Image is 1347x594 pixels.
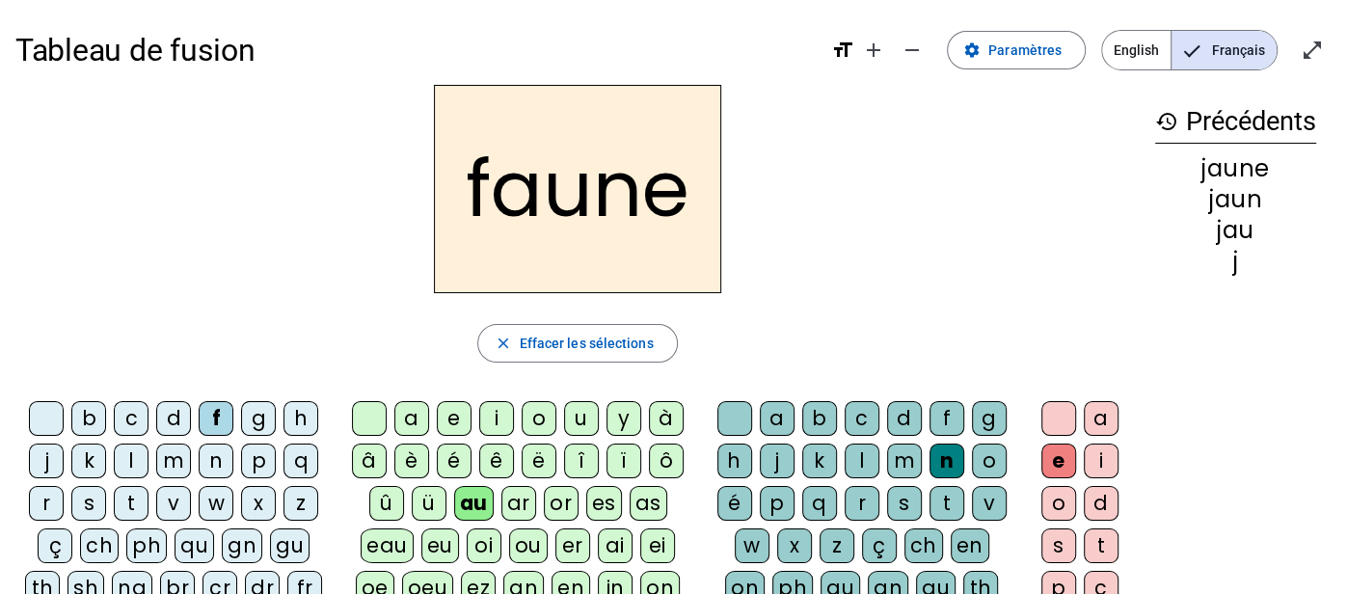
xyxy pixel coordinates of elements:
div: s [1041,528,1076,563]
div: s [887,486,922,521]
div: s [71,486,106,521]
div: ï [606,444,641,478]
div: n [929,444,964,478]
div: m [156,444,191,478]
div: jaune [1155,157,1316,180]
div: ô [649,444,684,478]
div: f [199,401,233,436]
h1: Tableau de fusion [15,19,816,81]
button: Diminuer la taille de la police [893,31,931,69]
div: ç [38,528,72,563]
mat-icon: settings [963,41,981,59]
div: w [735,528,769,563]
div: û [369,486,404,521]
div: en [951,528,989,563]
div: m [887,444,922,478]
mat-icon: open_in_full [1301,39,1324,62]
mat-icon: close [494,335,511,352]
div: w [199,486,233,521]
div: ê [479,444,514,478]
div: eau [361,528,414,563]
div: z [820,528,854,563]
div: j [760,444,795,478]
div: e [1041,444,1076,478]
div: k [802,444,837,478]
div: t [1084,528,1118,563]
mat-icon: format_size [831,39,854,62]
div: c [114,401,148,436]
div: f [929,401,964,436]
div: v [156,486,191,521]
mat-icon: add [862,39,885,62]
div: ar [501,486,536,521]
div: ai [598,528,633,563]
div: or [544,486,579,521]
div: é [717,486,752,521]
div: d [156,401,191,436]
div: ü [412,486,446,521]
div: g [972,401,1007,436]
div: t [114,486,148,521]
div: gu [270,528,310,563]
h2: faune [434,85,721,293]
span: Français [1172,31,1277,69]
mat-icon: history [1155,110,1178,133]
button: Paramètres [947,31,1086,69]
div: b [802,401,837,436]
div: a [394,401,429,436]
div: jau [1155,219,1316,242]
span: English [1102,31,1171,69]
div: e [437,401,471,436]
div: c [845,401,879,436]
div: a [760,401,795,436]
div: ph [126,528,167,563]
div: oi [467,528,501,563]
div: q [283,444,318,478]
div: k [71,444,106,478]
div: ei [640,528,675,563]
div: n [199,444,233,478]
div: ç [862,528,897,563]
div: au [454,486,494,521]
button: Effacer les sélections [477,324,677,363]
div: a [1084,401,1118,436]
div: p [760,486,795,521]
div: i [479,401,514,436]
div: i [1084,444,1118,478]
div: y [606,401,641,436]
div: q [802,486,837,521]
div: t [929,486,964,521]
div: ou [509,528,548,563]
div: b [71,401,106,436]
div: j [29,444,64,478]
div: h [283,401,318,436]
div: r [29,486,64,521]
div: x [777,528,812,563]
div: o [972,444,1007,478]
span: Effacer les sélections [519,332,653,355]
div: eu [421,528,459,563]
div: d [887,401,922,436]
h3: Précédents [1155,100,1316,144]
div: er [555,528,590,563]
div: gn [222,528,262,563]
div: o [522,401,556,436]
div: ch [904,528,943,563]
div: p [241,444,276,478]
div: ch [80,528,119,563]
div: è [394,444,429,478]
div: g [241,401,276,436]
div: h [717,444,752,478]
div: â [352,444,387,478]
div: jaun [1155,188,1316,211]
div: x [241,486,276,521]
div: es [586,486,622,521]
div: z [283,486,318,521]
span: Paramètres [988,39,1062,62]
button: Augmenter la taille de la police [854,31,893,69]
div: as [630,486,667,521]
div: ë [522,444,556,478]
div: à [649,401,684,436]
div: é [437,444,471,478]
div: r [845,486,879,521]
